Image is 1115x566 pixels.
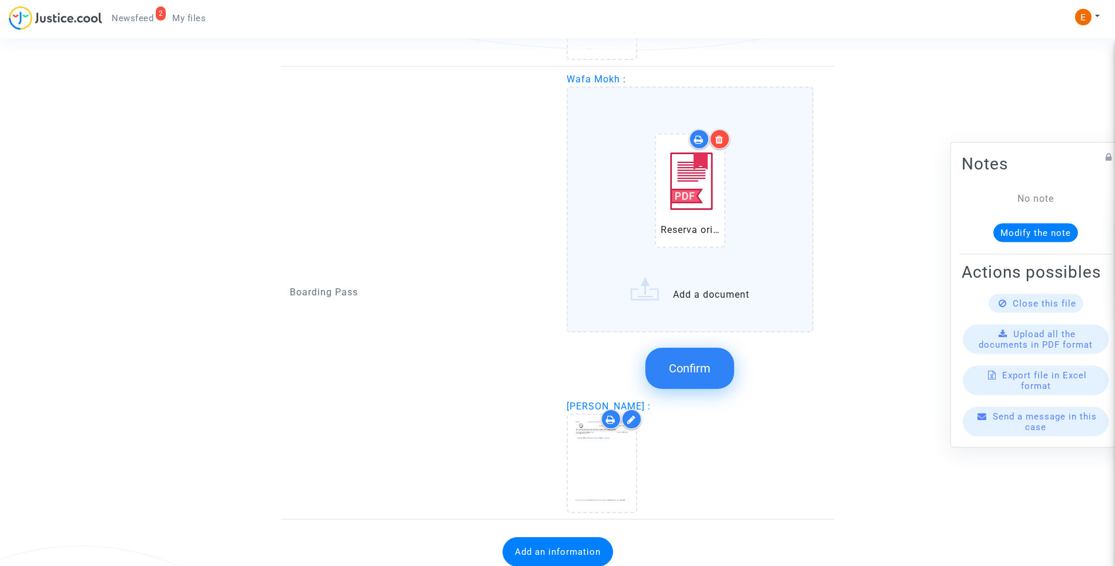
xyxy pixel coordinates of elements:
[669,361,711,375] span: Confirm
[993,224,1078,242] button: Modify the note
[567,401,651,412] span: [PERSON_NAME] :
[979,192,1092,206] div: No note
[567,74,626,85] span: Wafa Mokh :
[112,13,153,24] span: Newsfeed
[290,285,549,299] p: Boarding Pass
[102,9,163,27] a: 2Newsfeed
[1002,370,1087,391] span: Export file in Excel format
[962,262,1110,282] h2: Actions possibles
[172,13,206,24] span: My files
[979,329,1093,350] span: Upload all the documents in PDF format
[1075,9,1091,25] img: ACg8ocIeiFvHKe4dA5oeRFd_CiCnuxWUEc1A2wYhRJE3TTWt=s96-c
[1013,298,1076,309] span: Close this file
[993,411,1097,432] span: Send a message in this case
[962,154,1110,174] h2: Notes
[156,6,166,21] div: 2
[645,348,734,389] button: Confirm
[163,9,215,27] a: My files
[9,6,102,30] img: jc-logo.svg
